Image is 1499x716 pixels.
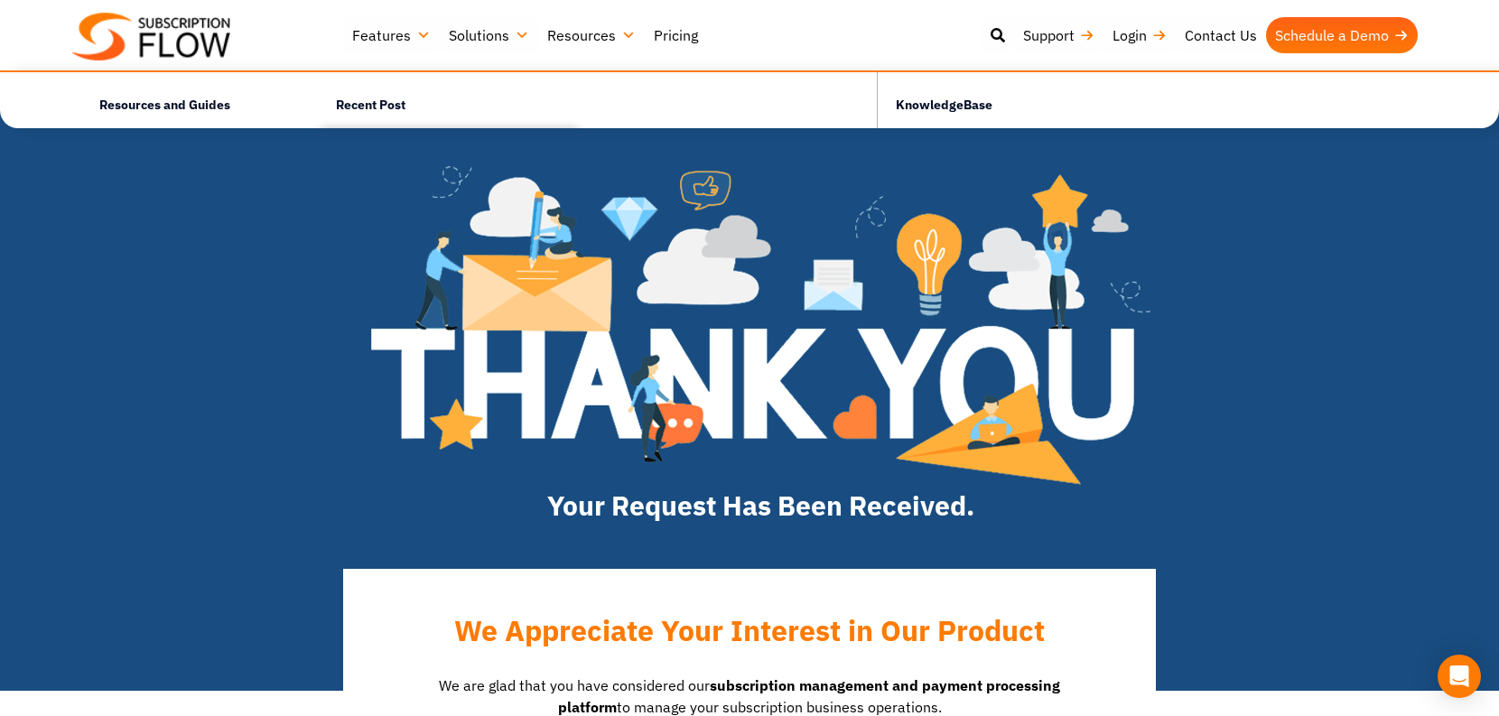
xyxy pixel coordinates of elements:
a: Solutions [440,17,538,53]
a: Resources [538,17,645,53]
div: Open Intercom Messenger [1438,655,1481,698]
img: implementation4 [371,166,1150,485]
h4: Resources and Guides [99,95,273,121]
img: Subscriptionflow [72,13,230,60]
h4: KnowledgeBase [896,86,1449,126]
strong: Your Request Has Been Received. [547,488,974,523]
strong: subscription management and payment processing platform [558,676,1061,716]
a: Features [343,17,440,53]
h2: We Appreciate Your Interest in Our Product [397,614,1102,647]
h4: Recent Post [336,95,863,121]
a: Contact Us [1176,17,1266,53]
img: Online-recurring-Billing-software [887,126,1175,315]
a: Login [1103,17,1176,53]
a: Pricing [645,17,707,53]
a: Schedule a Demo [1266,17,1418,53]
a: Support [1014,17,1103,53]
